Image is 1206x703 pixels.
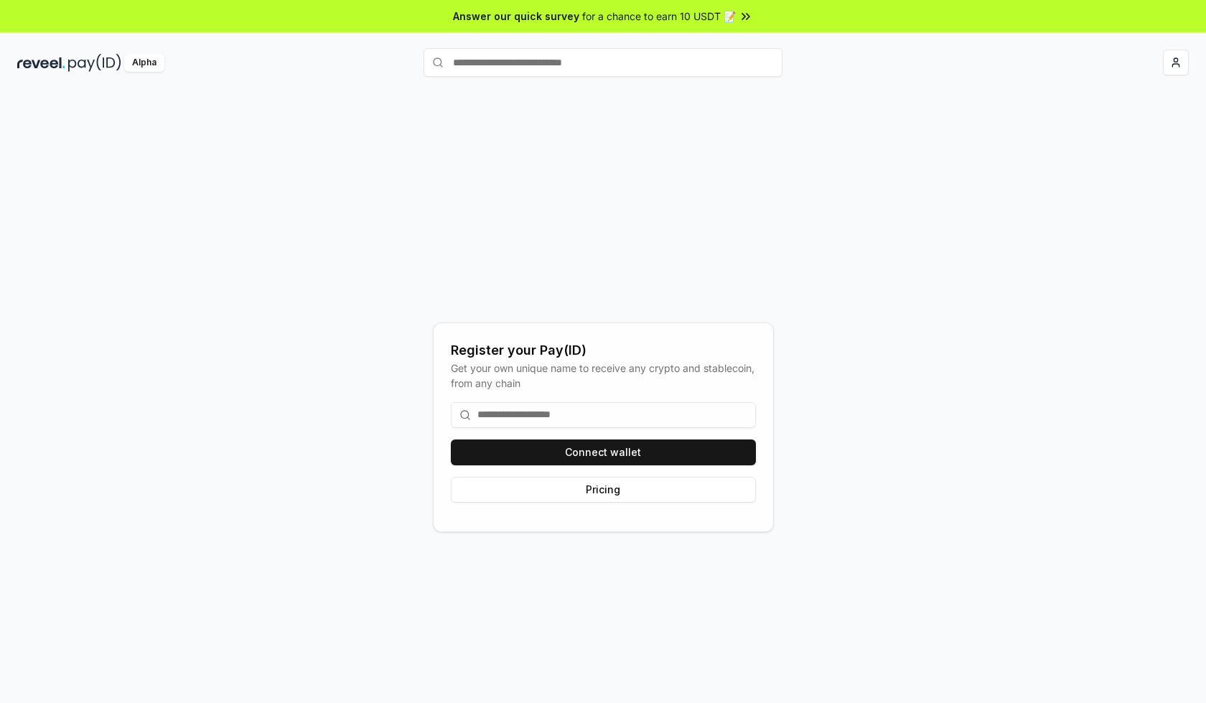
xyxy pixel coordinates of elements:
[582,9,736,24] span: for a chance to earn 10 USDT 📝
[451,477,756,503] button: Pricing
[453,9,579,24] span: Answer our quick survey
[451,439,756,465] button: Connect wallet
[451,340,756,360] div: Register your Pay(ID)
[124,54,164,72] div: Alpha
[68,54,121,72] img: pay_id
[17,54,65,72] img: reveel_dark
[451,360,756,391] div: Get your own unique name to receive any crypto and stablecoin, from any chain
